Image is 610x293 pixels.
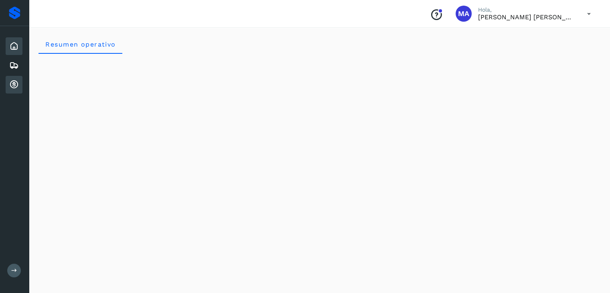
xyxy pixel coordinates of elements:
[45,41,116,48] span: Resumen operativo
[478,6,574,13] p: Hola,
[6,37,22,55] div: Inicio
[478,13,574,21] p: Marco Antonio Martinez Rosas
[6,76,22,94] div: Cuentas por cobrar
[6,57,22,74] div: Embarques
